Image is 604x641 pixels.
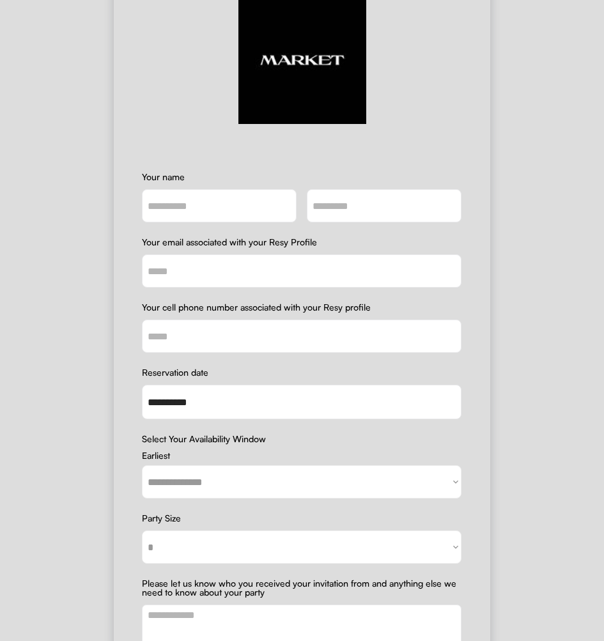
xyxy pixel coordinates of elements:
div: Your name [142,173,461,181]
div: Your cell phone number associated with your Resy profile [142,303,461,312]
div: Your email associated with your Resy Profile [142,238,461,247]
div: Reservation date [142,368,461,377]
div: Earliest [142,451,461,460]
div: Select Your Availability Window [142,435,461,444]
div: Please let us know who you received your invitation from and anything else we need to know about ... [142,579,461,597]
div: Party Size [142,514,461,523]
